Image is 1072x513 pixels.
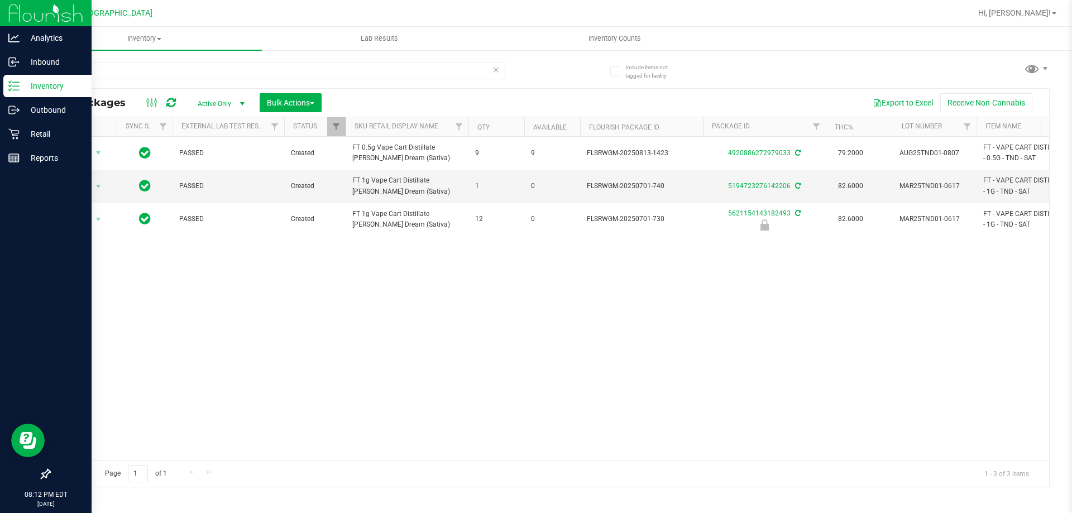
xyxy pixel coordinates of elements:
a: Item Name [985,122,1021,130]
span: FT - VAPE CART DISTILLATE - 1G - TND - SAT [983,175,1068,196]
a: Qty [477,123,490,131]
span: PASSED [179,148,277,159]
p: Inbound [20,55,87,69]
span: 0 [531,181,573,191]
span: Created [291,214,339,224]
span: Bulk Actions [267,98,314,107]
span: select [92,179,106,194]
span: Hi, [PERSON_NAME]! [978,8,1051,17]
inline-svg: Reports [8,152,20,164]
span: Lab Results [346,33,413,44]
span: 1 [475,181,518,191]
input: Search Package ID, Item Name, SKU, Lot or Part Number... [49,63,505,79]
a: 4920886272979033 [728,149,791,157]
span: PASSED [179,181,277,191]
span: 79.2000 [832,145,869,161]
a: Filter [327,117,346,136]
span: AUG25TND01-0807 [899,148,970,159]
span: 82.6000 [832,211,869,227]
inline-svg: Analytics [8,32,20,44]
span: 12 [475,214,518,224]
span: Sync from Compliance System [793,209,801,217]
a: Sku Retail Display Name [355,122,438,130]
a: Available [533,123,567,131]
span: Sync from Compliance System [793,182,801,190]
input: 1 [128,465,148,482]
p: Reports [20,151,87,165]
inline-svg: Inventory [8,80,20,92]
span: FLSRWGM-20250701-730 [587,214,696,224]
span: select [92,212,106,227]
span: FLSRWGM-20250701-740 [587,181,696,191]
span: 9 [475,148,518,159]
button: Bulk Actions [260,93,322,112]
span: Sync from Compliance System [793,149,801,157]
span: Created [291,148,339,159]
inline-svg: Retail [8,128,20,140]
a: Sync Status [126,122,169,130]
span: [GEOGRAPHIC_DATA] [76,8,152,18]
a: Lot Number [902,122,942,130]
span: FT 0.5g Vape Cart Distillate [PERSON_NAME] Dream (Sativa) [352,142,462,164]
span: FT - VAPE CART DISTILLATE - 1G - TND - SAT [983,209,1068,230]
a: Flourish Package ID [589,123,659,131]
span: FT 1g Vape Cart Distillate [PERSON_NAME] Dream (Sativa) [352,209,462,230]
span: In Sync [139,145,151,161]
a: Filter [266,117,284,136]
span: In Sync [139,211,151,227]
a: 5621154143182493 [728,209,791,217]
p: [DATE] [5,500,87,508]
span: FLSRWGM-20250813-1423 [587,148,696,159]
span: Created [291,181,339,191]
button: Receive Non-Cannabis [940,93,1032,112]
p: Outbound [20,103,87,117]
span: Inventory Counts [573,33,656,44]
a: Package ID [712,122,750,130]
div: Newly Received [701,219,827,231]
span: FT - VAPE CART DISTILLATE - 0.5G - TND - SAT [983,142,1068,164]
span: 9 [531,148,573,159]
button: Export to Excel [865,93,940,112]
p: Analytics [20,31,87,45]
a: Lab Results [262,27,497,50]
span: All Packages [58,97,137,109]
a: Filter [450,117,468,136]
a: Inventory [27,27,262,50]
a: THC% [835,123,853,131]
span: PASSED [179,214,277,224]
span: FT 1g Vape Cart Distillate [PERSON_NAME] Dream (Sativa) [352,175,462,196]
inline-svg: Outbound [8,104,20,116]
span: MAR25TND01-0617 [899,214,970,224]
p: Retail [20,127,87,141]
inline-svg: Inbound [8,56,20,68]
a: Filter [807,117,826,136]
a: Filter [154,117,173,136]
a: Filter [958,117,977,136]
span: Include items not tagged for facility [625,63,681,80]
span: select [92,145,106,161]
a: Inventory Counts [497,27,732,50]
span: In Sync [139,178,151,194]
span: Inventory [27,33,262,44]
span: Page of 1 [95,465,176,482]
p: Inventory [20,79,87,93]
a: External Lab Test Result [181,122,269,130]
a: Status [293,122,317,130]
span: Clear [492,63,500,77]
span: 0 [531,214,573,224]
p: 08:12 PM EDT [5,490,87,500]
span: MAR25TND01-0617 [899,181,970,191]
a: 5194723276142206 [728,182,791,190]
iframe: Resource center [11,424,45,457]
span: 82.6000 [832,178,869,194]
span: 1 - 3 of 3 items [975,465,1038,482]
